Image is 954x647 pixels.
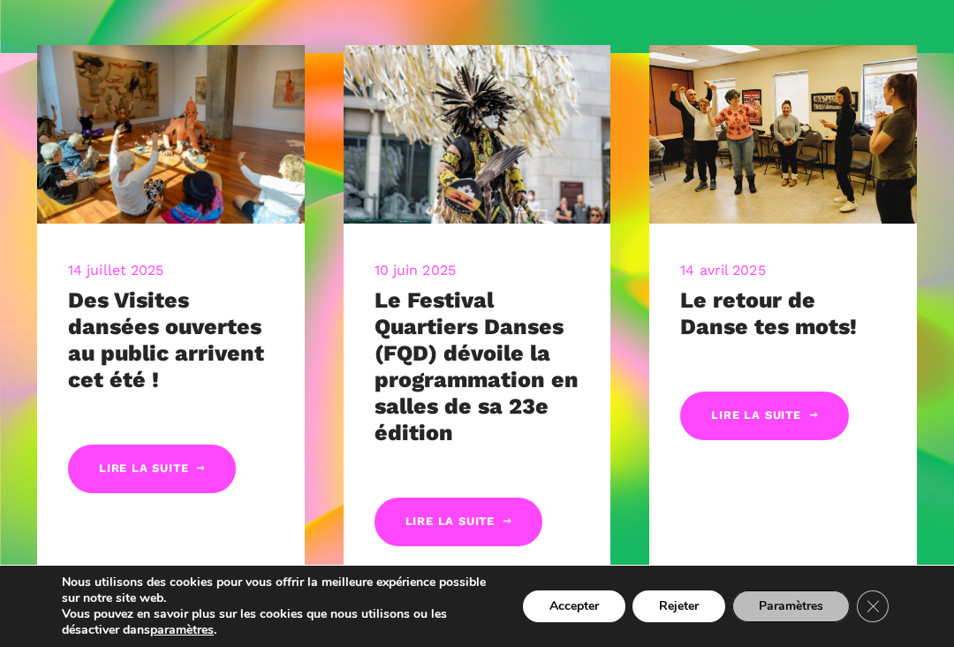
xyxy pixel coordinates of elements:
p: Vous pouvez en savoir plus sur les cookies que nous utilisons ou les désactiver dans . [62,606,491,638]
a: Le retour de Danse tes mots! [680,287,857,339]
img: CARI, 8 mars 2023-209 [649,45,917,224]
button: Accepter [523,590,625,622]
a: Lire la suite [68,445,236,493]
a: 10 juin 2025 [375,262,456,278]
button: Rejeter [632,590,725,622]
a: 14 avril 2025 [680,262,765,278]
button: paramètres [150,622,214,638]
img: 20240905-9595 [37,45,305,224]
a: 14 juillet 2025 [68,262,164,278]
a: Des Visites dansées ouvertes au public arrivent cet été ! [68,287,264,392]
a: Le Festival Quartiers Danses (FQD) dévoile la programmation en salles de sa 23e édition [375,287,579,445]
p: Nous utilisons des cookies pour vous offrir la meilleure expérience possible sur notre site web. [62,575,491,606]
a: Lire la suite [680,392,848,440]
img: R Barbara Diabo 11 crédit Romain Lorraine (30) [344,45,611,224]
button: Close GDPR Cookie Banner [857,590,889,622]
a: Lire la suite [375,498,542,546]
button: Paramètres [732,590,850,622]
